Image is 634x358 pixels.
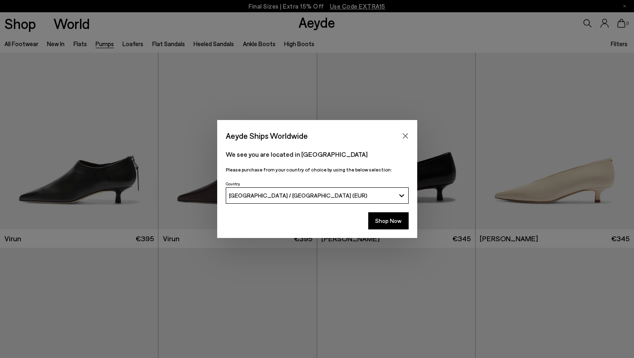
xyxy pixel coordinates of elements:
span: Aeyde Ships Worldwide [226,129,308,143]
span: Country [226,181,240,186]
p: We see you are located in [GEOGRAPHIC_DATA] [226,149,409,159]
p: Please purchase from your country of choice by using the below selection: [226,166,409,173]
button: Shop Now [368,212,409,229]
span: [GEOGRAPHIC_DATA] / [GEOGRAPHIC_DATA] (EUR) [229,192,367,199]
button: Close [399,130,412,142]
